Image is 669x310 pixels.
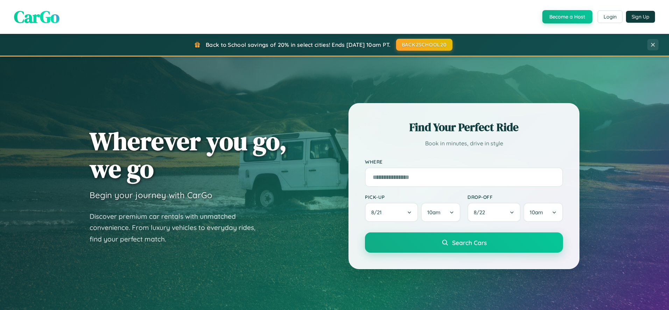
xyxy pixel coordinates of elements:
[598,10,622,23] button: Login
[365,194,460,200] label: Pick-up
[206,41,390,48] span: Back to School savings of 20% in select cities! Ends [DATE] 10am PT.
[542,10,592,23] button: Become a Host
[365,159,563,165] label: Where
[467,203,521,222] button: 8/22
[365,120,563,135] h2: Find Your Perfect Ride
[467,194,563,200] label: Drop-off
[421,203,460,222] button: 10am
[90,211,265,245] p: Discover premium car rentals with unmatched convenience. From luxury vehicles to everyday rides, ...
[365,232,563,253] button: Search Cars
[365,138,563,149] p: Book in minutes, drive in style
[523,203,563,222] button: 10am
[626,11,655,23] button: Sign Up
[365,203,418,222] button: 8/21
[14,5,59,28] span: CarGo
[371,209,385,216] span: 8 / 21
[530,209,543,216] span: 10am
[474,209,488,216] span: 8 / 22
[90,127,287,182] h1: Wherever you go, we go
[396,39,452,51] button: BACK2SCHOOL20
[452,239,487,246] span: Search Cars
[90,190,212,200] h3: Begin your journey with CarGo
[427,209,441,216] span: 10am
